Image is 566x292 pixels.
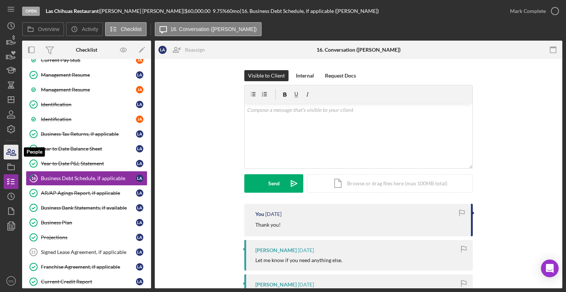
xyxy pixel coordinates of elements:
a: Current Credit ReportLA [26,274,147,289]
div: Send [268,174,280,193]
div: Franchise Agreement, if applicable [41,264,136,270]
div: Internal [296,70,314,81]
div: L A [136,263,143,271]
button: LAReassign [155,42,212,57]
div: Visible to Client [248,70,285,81]
div: Signed Lease Agreement, if applicable [41,249,136,255]
div: L A [136,175,143,182]
div: Reassign [185,42,205,57]
div: [PERSON_NAME] [PERSON_NAME] | [100,8,185,14]
div: 16. Conversation ([PERSON_NAME]) [317,47,401,53]
div: L A [136,219,143,226]
div: Open Intercom Messenger [541,260,559,277]
div: L A [136,248,143,256]
div: Business Bank Statements, if available [41,205,136,211]
div: AR/AP Agings Report, if applicable [41,190,136,196]
a: Franchise Agreement, if applicableLA [26,260,147,274]
div: Projections [41,234,136,240]
div: You [255,211,264,217]
div: Request Docs [325,70,356,81]
a: AR/AP Agings Report, if applicableLA [26,186,147,200]
div: J A [136,56,143,64]
a: Business PlanLA [26,215,147,230]
label: Overview [38,26,59,32]
button: Internal [292,70,318,81]
div: Current Pay Stub [41,57,136,63]
time: 2025-08-18 22:26 [298,282,314,288]
div: | [46,8,100,14]
a: 21Signed Lease Agreement, if applicableLA [26,245,147,260]
a: Business Tax Returns, if applicableLA [26,127,147,141]
button: Checklist [105,22,147,36]
button: Overview [22,22,64,36]
b: Las Chihuas Restaurant [46,8,99,14]
div: L A [158,46,167,54]
label: Activity [82,26,98,32]
div: $60,000.00 [185,8,213,14]
label: 16. Conversation ([PERSON_NAME]) [171,26,257,32]
div: Mark Complete [510,4,546,18]
a: IdentificationJA [26,112,147,127]
div: L A [136,189,143,197]
div: L A [136,71,143,79]
a: ProjectionsLA [26,230,147,245]
div: Business Debt Schedule, if applicable [41,175,136,181]
button: Visible to Client [244,70,289,81]
div: Let me know if you need anything else. [255,257,342,263]
time: 2025-08-18 22:28 [298,247,314,253]
button: Mark Complete [503,4,562,18]
div: L A [136,130,143,138]
div: Year to Date P&L Statement [41,161,136,166]
a: Management ResumeJA [26,82,147,97]
time: 2025-08-19 15:52 [265,211,282,217]
button: Send [244,174,303,193]
a: Year to Date Balance SheetLA [26,141,147,156]
a: Year to Date P&L StatementLA [26,156,147,171]
div: Management Resume [41,87,136,93]
div: Identification [41,102,136,107]
button: Activity [66,22,103,36]
div: J A [136,86,143,93]
button: DS [4,274,18,288]
div: Checklist [76,47,97,53]
button: 16. Conversation ([PERSON_NAME]) [155,22,262,36]
div: L A [136,160,143,167]
div: 9.75 % [213,8,227,14]
div: Business Plan [41,220,136,226]
div: Management Resume [41,72,136,78]
label: Checklist [121,26,142,32]
a: Management ResumeLA [26,68,147,82]
div: J A [136,116,143,123]
a: Business Bank Statements, if availableLA [26,200,147,215]
a: Current Pay StubJA [26,53,147,68]
button: Request Docs [321,70,360,81]
div: [PERSON_NAME] [255,247,297,253]
div: Open [22,7,40,16]
div: L A [136,234,143,241]
p: Thank you! [255,221,281,229]
text: DS [8,279,13,283]
div: L A [136,278,143,285]
div: Current Credit Report [41,279,136,285]
tspan: 16 [31,176,36,181]
a: IdentificationLA [26,97,147,112]
tspan: 21 [31,250,36,254]
a: 16Business Debt Schedule, if applicableLA [26,171,147,186]
div: Business Tax Returns, if applicable [41,131,136,137]
div: Year to Date Balance Sheet [41,146,136,152]
div: L A [136,145,143,152]
div: 60 mo [227,8,240,14]
div: L A [136,204,143,212]
div: Identification [41,116,136,122]
div: | 16. Business Debt Schedule, if applicable ([PERSON_NAME]) [240,8,379,14]
div: L A [136,101,143,108]
div: [PERSON_NAME] [255,282,297,288]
